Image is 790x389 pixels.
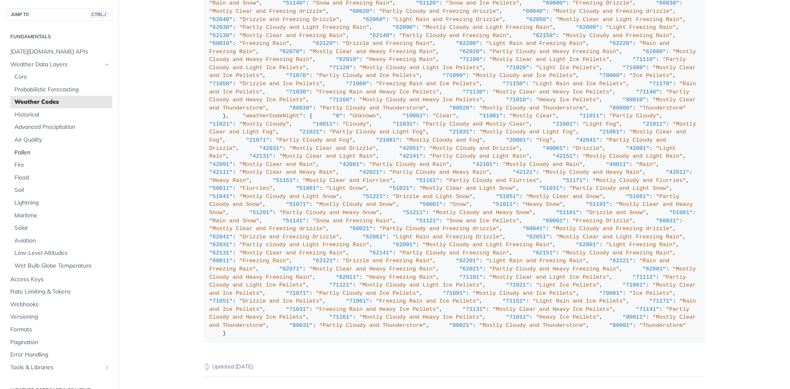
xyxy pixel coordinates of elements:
[606,24,676,30] span: "Light Freezing Rain"
[576,24,599,30] span: "62000"
[276,137,353,143] span: "Partly Cloudy and Fog"
[456,258,479,264] span: "62201"
[562,177,586,184] span: "51171"
[279,210,379,216] span: "Partly Cloudy and Heavy Snow"
[376,81,479,87] span: "Freezing Rain and Ice Pellets"
[362,193,386,200] span: "51221"
[10,71,112,83] a: Core
[209,177,249,184] span: "Heavy Rain"
[209,298,233,304] span: "71051"
[643,266,666,272] span: "62081"
[553,153,576,159] span: "42151"
[6,8,112,21] button: JUMP TOCTRL-/
[389,169,489,175] span: "Partly Cloudy and Heavy Rain"
[632,56,656,63] span: "71110"
[239,81,323,87] span: "Drizzle and Ice Pellets"
[402,210,426,216] span: "51211"
[423,24,553,30] span: "Mostly Cloudy and Light Freezing Rain"
[10,147,112,159] a: Pollen
[302,177,393,184] span: "Mostly Clear and Flurries"
[506,282,530,288] span: "71021"
[362,16,386,23] span: "62060"
[669,210,693,216] span: "51081"
[419,201,443,207] span: "50001"
[359,169,383,175] span: "42021"
[14,224,110,232] span: Solar
[10,338,110,347] span: Pagination
[14,249,110,257] span: Low-Level Altitudes
[419,185,516,191] span: "Mostly Clear and Light Snow"
[10,210,112,222] a: Maritime
[14,73,110,81] span: Core
[283,218,306,224] span: "51141"
[14,237,110,245] span: Aviation
[399,250,509,256] span: "Partly Cloudy and Freezing Rain"
[399,33,509,39] span: "Partly Cloudy and Freezing Rain"
[536,97,599,103] span: "Heavy Ice Pellets"
[509,113,556,119] span: "Mostly Clear"
[532,81,626,87] span: "Light Rain and Ice Pellets"
[346,81,369,87] span: "71060"
[416,218,439,224] span: "51121"
[486,258,586,264] span: "Light Rain and Freezing Rain"
[443,290,466,296] span: "71091"
[513,169,536,175] span: "42121"
[14,86,110,94] span: Probabilistic Forecasting
[10,363,102,372] span: Tools & Libraries
[6,311,112,323] a: Versioning
[259,145,283,151] span: "42031"
[10,235,112,247] a: Aviation
[532,250,556,256] span: "62151"
[429,145,519,151] span: "Mostly Cloudy and Drizzle"
[609,40,633,47] span: "62220"
[289,145,376,151] span: "Mostly Clear and Drizzle"
[553,121,576,127] span: "21001"
[343,258,433,264] span: "Drizzle and Freezing Rain"
[10,197,112,209] a: Lightning
[6,336,112,349] a: Pagination
[393,16,502,23] span: "Light Rain and Freezing Drizzle"
[14,174,110,182] span: Flood
[606,242,676,248] span: "Light Freezing Rain"
[279,153,376,159] span: "Mostly Clear and Light Rain"
[556,234,683,240] span: "Mostly Clear and Light Freezing Rain"
[456,40,479,47] span: "62200"
[666,169,690,175] span: "42011"
[246,137,270,143] span: "21071"
[90,11,108,18] span: CTRL-/
[609,258,633,264] span: "62221"
[479,105,586,111] span: "Mostly Cloudy and Thunderstorm"
[369,250,393,256] span: "62141"
[579,113,603,119] span: "11011"
[209,33,233,39] span: "62130"
[313,258,336,264] span: "62121"
[349,113,379,119] span: "Unknown"
[239,193,339,200] span: "Mostly Cloudy and Light Snow"
[479,129,576,135] span: "Mostly Cloudy and Light Fog"
[329,282,353,288] span: "71121"
[446,177,539,184] span: "Partly Cloudy and Flurries"
[209,193,233,200] span: "51041"
[656,218,679,224] span: "60031"
[369,161,449,168] span: "Partly Cloudy and Rain"
[489,49,619,55] span: "Partly Cloudy and Heavy Freezing Rain"
[209,81,233,87] span: "71050"
[313,121,336,127] span: "10011"
[393,234,502,240] span: "Light Rain and Freezing Drizzle"
[14,212,110,220] span: Maritime
[286,290,309,296] span: "71071"
[10,313,110,321] span: Versioning
[316,201,396,207] span: "Mostly Cloudy and Snow"
[379,8,500,14] span: "Partly Cloudy and Freezing drizzle"
[329,97,353,103] span: "71160"
[459,266,483,272] span: "62021"
[536,137,553,143] span: "Fog"
[10,222,112,234] a: Solar
[389,185,413,191] span: "51021"
[209,258,233,264] span: "60011"
[10,48,110,56] span: [DATE][DOMAIN_NAME] APIs
[343,40,433,47] span: "Drizzle and Freezing Rain"
[209,97,699,111] span: "Mostly Clear and Thunderstorm"
[209,129,690,143] span: "Mostly Clear and Fog"
[239,40,289,47] span: "Freezing Rain"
